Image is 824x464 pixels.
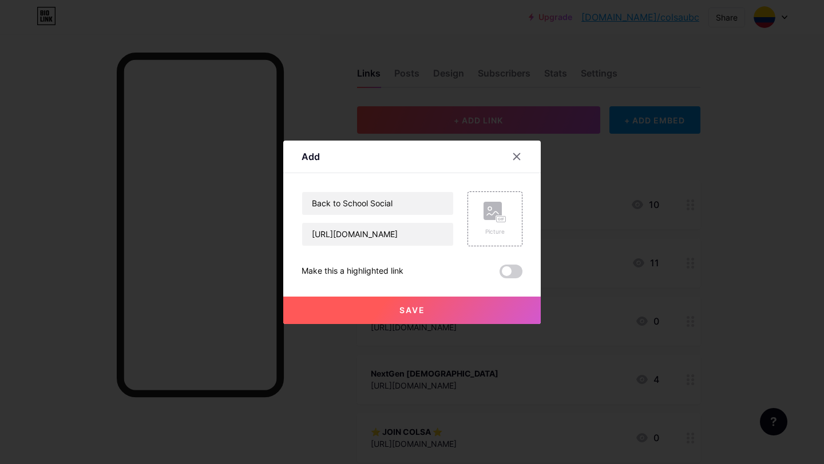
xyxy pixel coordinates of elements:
[302,265,403,278] div: Make this a highlighted link
[484,227,506,236] div: Picture
[399,305,425,315] span: Save
[302,192,453,215] input: Title
[283,297,541,324] button: Save
[302,223,453,246] input: URL
[302,150,320,163] div: Add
